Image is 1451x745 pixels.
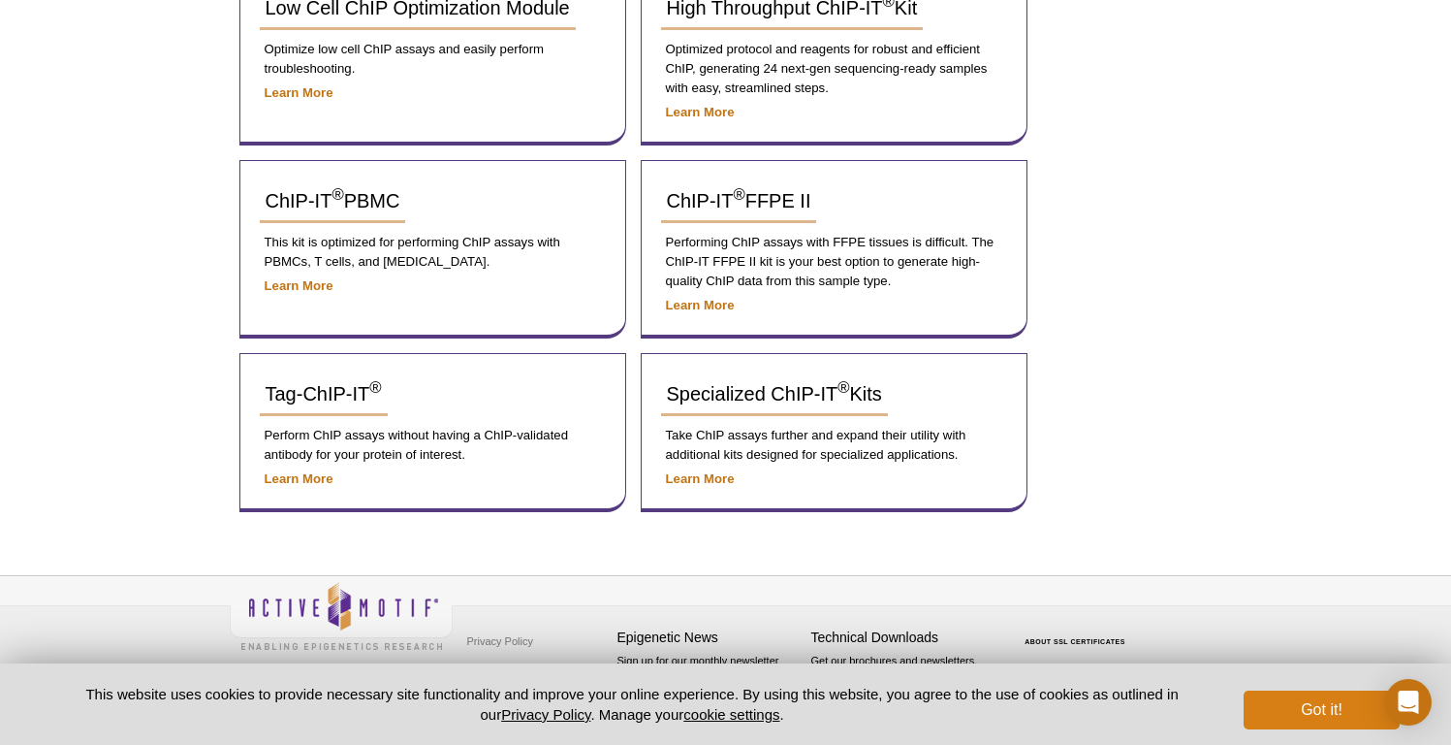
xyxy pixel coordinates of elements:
sup: ® [369,379,381,398]
a: ABOUT SSL CERTIFICATES [1025,638,1125,645]
a: Tag-ChIP-IT® [260,373,388,416]
p: Perform ChIP assays without having a ChIP-validated antibody for your protein of interest. [260,426,606,465]
a: Privacy Policy [462,627,538,656]
a: Learn More [265,278,333,293]
div: Open Intercom Messenger [1385,679,1432,726]
a: Learn More [666,105,735,119]
a: Learn More [666,298,735,312]
img: Active Motif, [230,576,453,655]
h4: Technical Downloads [811,630,995,646]
sup: ® [837,379,849,398]
sup: ® [331,186,343,205]
p: Get our brochures and newsletters, or request them by mail. [811,653,995,702]
span: Tag-ChIP-IT [266,383,382,405]
span: ChIP-IT FFPE II [667,190,811,211]
span: ChIP-IT PBMC [266,190,400,211]
a: Learn More [265,471,333,486]
p: This kit is optimized for performing ChIP assays with PBMCs, T cells, and [MEDICAL_DATA]. [260,233,606,272]
p: Sign up for our monthly newsletter highlighting recent publications in the field of epigenetics. [617,653,802,719]
a: Specialized ChIP-IT®Kits [661,373,888,416]
a: ChIP-IT®FFPE II [661,180,817,223]
table: Click to Verify - This site chose Symantec SSL for secure e-commerce and confidential communicati... [1005,610,1151,653]
button: Got it! [1244,691,1399,729]
sup: ® [733,186,744,205]
p: Take ChIP assays further and expand their utility with additional kits designed for specialized a... [661,426,1007,465]
button: cookie settings [683,706,779,723]
p: Optimize low cell ChIP assays and easily perform troubleshooting. [260,40,606,79]
a: Terms & Conditions [462,656,564,685]
span: Specialized ChIP-IT Kits [667,383,882,405]
a: ChIP-IT®PBMC [260,180,406,223]
a: Learn More [666,471,735,486]
a: Privacy Policy [501,706,590,723]
p: This website uses cookies to provide necessary site functionality and improve your online experie... [52,684,1213,725]
p: Optimized protocol and reagents for robust and efficient ChIP, generating 24 next-gen sequencing-... [661,40,1007,98]
p: Performing ChIP assays with FFPE tissues is difficult. The ChIP-IT FFPE II kit is your best optio... [661,233,1007,291]
h4: Epigenetic News [617,630,802,646]
a: Learn More [265,85,333,100]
